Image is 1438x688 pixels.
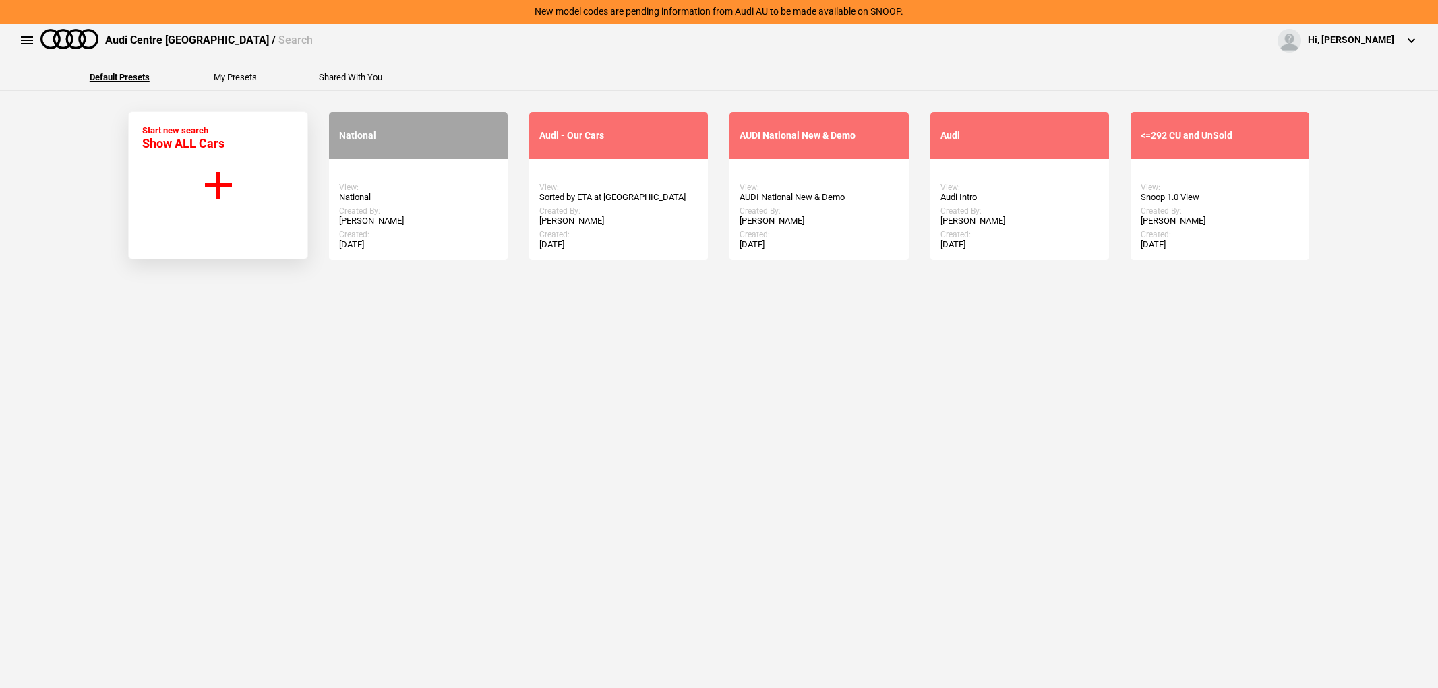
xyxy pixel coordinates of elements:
span: Show ALL Cars [142,136,224,150]
div: Created: [1141,230,1299,239]
div: Sorted by ETA at [GEOGRAPHIC_DATA] [539,192,698,203]
button: Default Presets [90,73,150,82]
div: [DATE] [740,239,898,250]
div: [PERSON_NAME] [1141,216,1299,226]
button: Shared With You [319,73,382,82]
div: Created: [740,230,898,239]
div: AUDI National New & Demo [740,192,898,203]
div: View: [1141,183,1299,192]
div: Created: [339,230,498,239]
div: View: [940,183,1099,192]
div: Created By: [539,206,698,216]
div: [PERSON_NAME] [940,216,1099,226]
button: My Presets [214,73,257,82]
div: Start new search [142,125,224,150]
div: [DATE] [539,239,698,250]
div: Snoop 1.0 View [1141,192,1299,203]
div: Created By: [1141,206,1299,216]
div: View: [339,183,498,192]
div: Audi [940,130,1099,142]
div: Hi, [PERSON_NAME] [1308,34,1394,47]
span: Search [278,34,313,46]
div: Created By: [339,206,498,216]
div: Audi Centre [GEOGRAPHIC_DATA] / [105,33,313,48]
div: [PERSON_NAME] [339,216,498,226]
div: <=292 CU and UnSold [1141,130,1299,142]
div: View: [740,183,898,192]
button: Start new search Show ALL Cars [128,111,308,259]
div: [PERSON_NAME] [740,216,898,226]
div: View: [539,183,698,192]
div: Created: [940,230,1099,239]
div: AUDI National New & Demo [740,130,898,142]
div: Created By: [940,206,1099,216]
div: National [339,192,498,203]
img: audi.png [40,29,98,49]
div: Created By: [740,206,898,216]
div: Audi - Our Cars [539,130,698,142]
div: Created: [539,230,698,239]
div: [PERSON_NAME] [539,216,698,226]
div: Audi Intro [940,192,1099,203]
div: [DATE] [339,239,498,250]
div: [DATE] [940,239,1099,250]
div: National [339,130,498,142]
div: [DATE] [1141,239,1299,250]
